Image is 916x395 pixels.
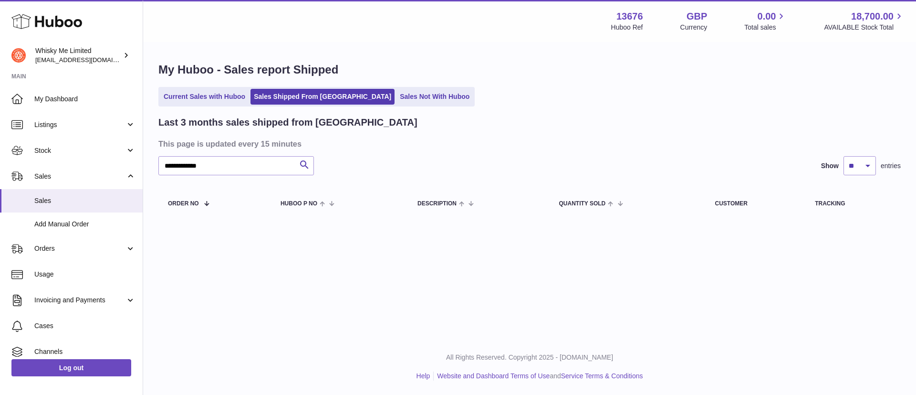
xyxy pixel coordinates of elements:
[680,23,708,32] div: Currency
[616,10,643,23] strong: 13676
[417,201,457,207] span: Description
[34,321,135,331] span: Cases
[11,48,26,63] img: internalAdmin-13676@internal.huboo.com
[168,201,199,207] span: Order No
[559,201,605,207] span: Quantity Sold
[851,10,894,23] span: 18,700.00
[611,23,643,32] div: Huboo Ref
[687,10,707,23] strong: GBP
[34,270,135,279] span: Usage
[715,201,796,207] div: Customer
[34,196,135,205] span: Sales
[158,116,417,129] h2: Last 3 months sales shipped from [GEOGRAPHIC_DATA]
[34,220,135,229] span: Add Manual Order
[437,372,550,380] a: Website and Dashboard Terms of Use
[396,89,473,105] a: Sales Not With Huboo
[758,10,776,23] span: 0.00
[151,353,908,362] p: All Rights Reserved. Copyright 2025 - [DOMAIN_NAME]
[815,201,891,207] div: Tracking
[744,23,787,32] span: Total sales
[35,46,121,64] div: Whisky Me Limited
[34,95,135,104] span: My Dashboard
[35,56,140,64] span: [EMAIL_ADDRESS][DOMAIN_NAME]
[34,172,125,181] span: Sales
[158,139,898,149] h3: This page is updated every 15 minutes
[434,372,643,381] li: and
[824,23,905,32] span: AVAILABLE Stock Total
[250,89,395,105] a: Sales Shipped From [GEOGRAPHIC_DATA]
[821,161,839,171] label: Show
[158,62,901,77] h1: My Huboo - Sales report Shipped
[34,146,125,155] span: Stock
[160,89,249,105] a: Current Sales with Huboo
[881,161,901,171] span: entries
[34,347,135,356] span: Channels
[744,10,787,32] a: 0.00 Total sales
[824,10,905,32] a: 18,700.00 AVAILABLE Stock Total
[416,372,430,380] a: Help
[34,120,125,129] span: Listings
[34,244,125,253] span: Orders
[561,372,643,380] a: Service Terms & Conditions
[11,359,131,376] a: Log out
[34,296,125,305] span: Invoicing and Payments
[281,201,317,207] span: Huboo P no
